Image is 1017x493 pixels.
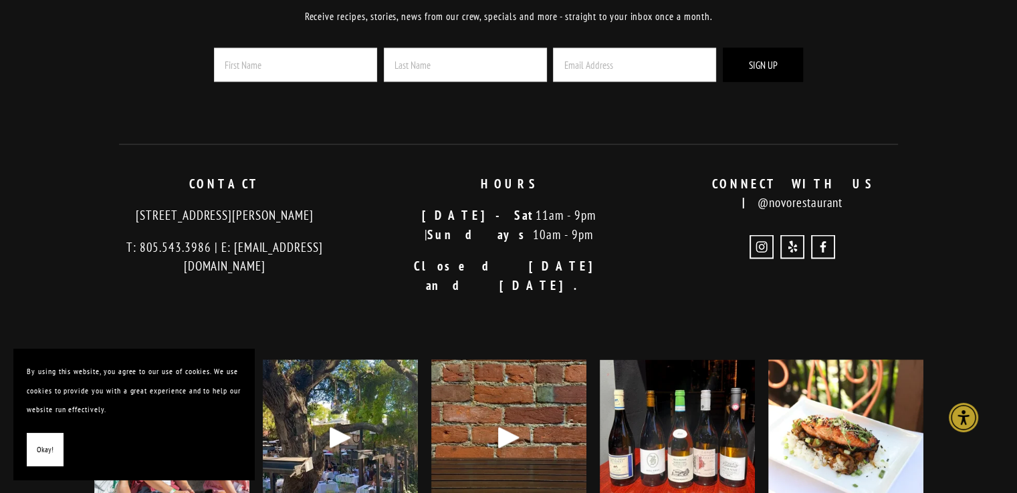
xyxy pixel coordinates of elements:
[553,48,716,82] input: Email Address
[37,440,53,460] span: Okay!
[94,238,356,276] p: T: 805.543.3986 | E: [EMAIL_ADDRESS][DOMAIN_NAME]
[414,258,617,293] strong: Closed [DATE] and [DATE].
[723,48,803,82] button: Sign Up
[427,226,533,242] strong: Sundays
[384,48,547,82] input: Last Name
[662,174,923,212] p: @novorestaurant
[780,235,804,259] a: Yelp
[27,433,64,467] button: Okay!
[481,176,537,192] strong: HOURS
[27,362,241,420] p: By using this website, you agree to our use of cookies. We use cookies to provide you with a grea...
[94,206,356,225] p: [STREET_ADDRESS][PERSON_NAME]
[324,422,356,454] div: Play
[378,206,639,244] p: 11am - 9pm | 10am - 9pm
[493,422,525,454] div: Play
[712,176,888,211] strong: CONNECT WITH US |
[949,403,978,432] div: Accessibility Menu
[749,59,778,71] span: Sign Up
[811,235,835,259] a: Novo Restaurant and Lounge
[214,48,377,82] input: First Name
[189,176,260,192] strong: CONTACT
[750,235,774,259] a: Instagram
[177,9,840,25] p: Receive recipes, stories, news from our crew, specials and more - straight to your inbox once a m...
[13,349,254,480] section: Cookie banner
[421,207,536,223] strong: [DATE]-Sat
